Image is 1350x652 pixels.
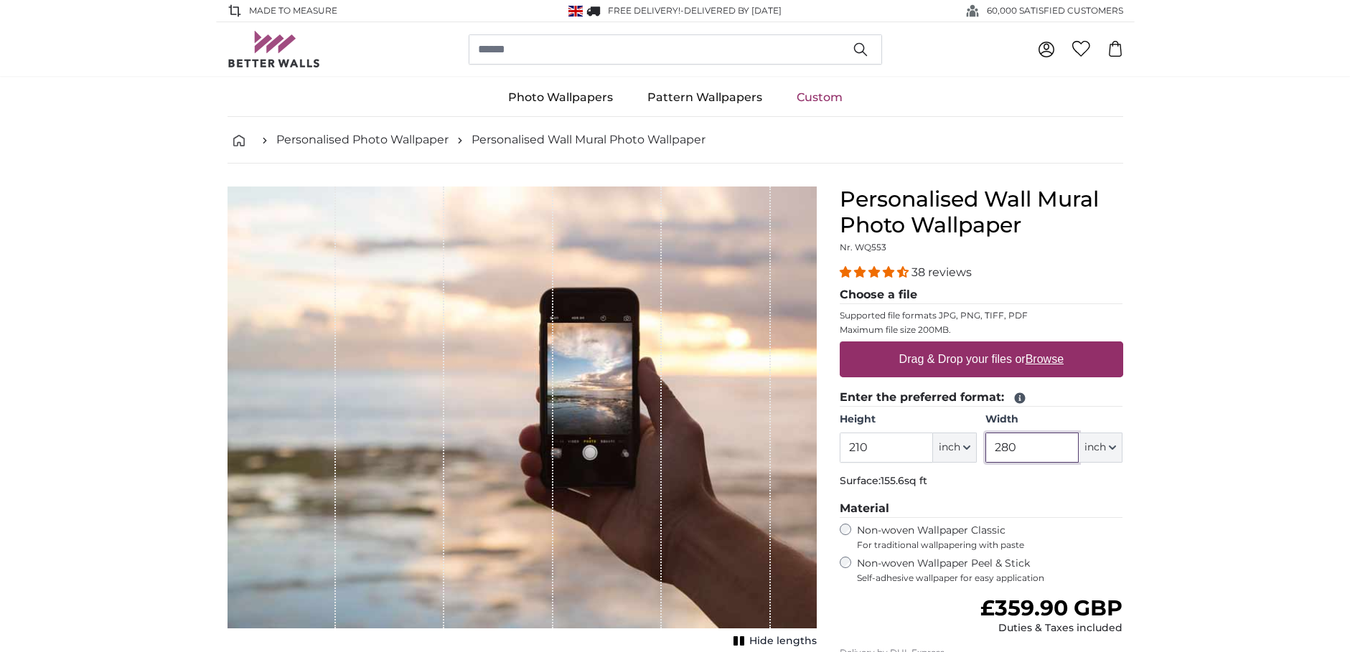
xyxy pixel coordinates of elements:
[840,500,1123,518] legend: Material
[249,4,337,17] span: Made to Measure
[779,79,860,116] a: Custom
[911,265,972,279] span: 38 reviews
[680,5,782,16] span: -
[840,412,977,427] label: Height
[840,310,1123,321] p: Supported file formats JPG, PNG, TIFF, PDF
[749,634,817,648] span: Hide lengths
[840,286,1123,304] legend: Choose a file
[840,389,1123,407] legend: Enter the preferred format:
[228,186,817,651] div: 1 of 1
[857,524,1123,551] label: Non-woven Wallpaper Classic
[276,131,449,148] a: Personalised Photo Wallpaper
[857,557,1123,584] label: Non-woven Wallpaper Peel & Stick
[684,5,782,16] span: Delivered by [DATE]
[840,265,911,279] span: 4.34 stars
[980,595,1122,621] span: £359.90 GBP
[228,31,321,67] img: Betterwalls
[939,440,960,455] span: inch
[933,433,977,463] button: inch
[987,4,1123,17] span: 60,000 SATISFIED CUSTOMERS
[1026,353,1064,365] u: Browse
[980,621,1122,636] div: Duties & Taxes included
[608,5,680,16] span: FREE delivery!
[840,186,1123,238] h1: Personalised Wall Mural Photo Wallpaper
[893,345,1069,374] label: Drag & Drop your files or
[472,131,706,148] a: Personalised Wall Mural Photo Wallpaper
[568,6,583,16] img: United Kingdom
[857,539,1123,551] span: For traditional wallpapering with paste
[840,242,886,252] span: Nr. WQ553
[840,474,1123,488] p: Surface:
[228,117,1123,164] nav: breadcrumbs
[1079,433,1122,463] button: inch
[840,324,1123,336] p: Maximum file size 200MB.
[857,572,1123,584] span: Self-adhesive wallpaper for easy application
[491,79,630,116] a: Photo Wallpapers
[1084,440,1106,455] span: inch
[881,474,927,487] span: 155.6sq ft
[985,412,1122,427] label: Width
[729,631,817,651] button: Hide lengths
[630,79,779,116] a: Pattern Wallpapers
